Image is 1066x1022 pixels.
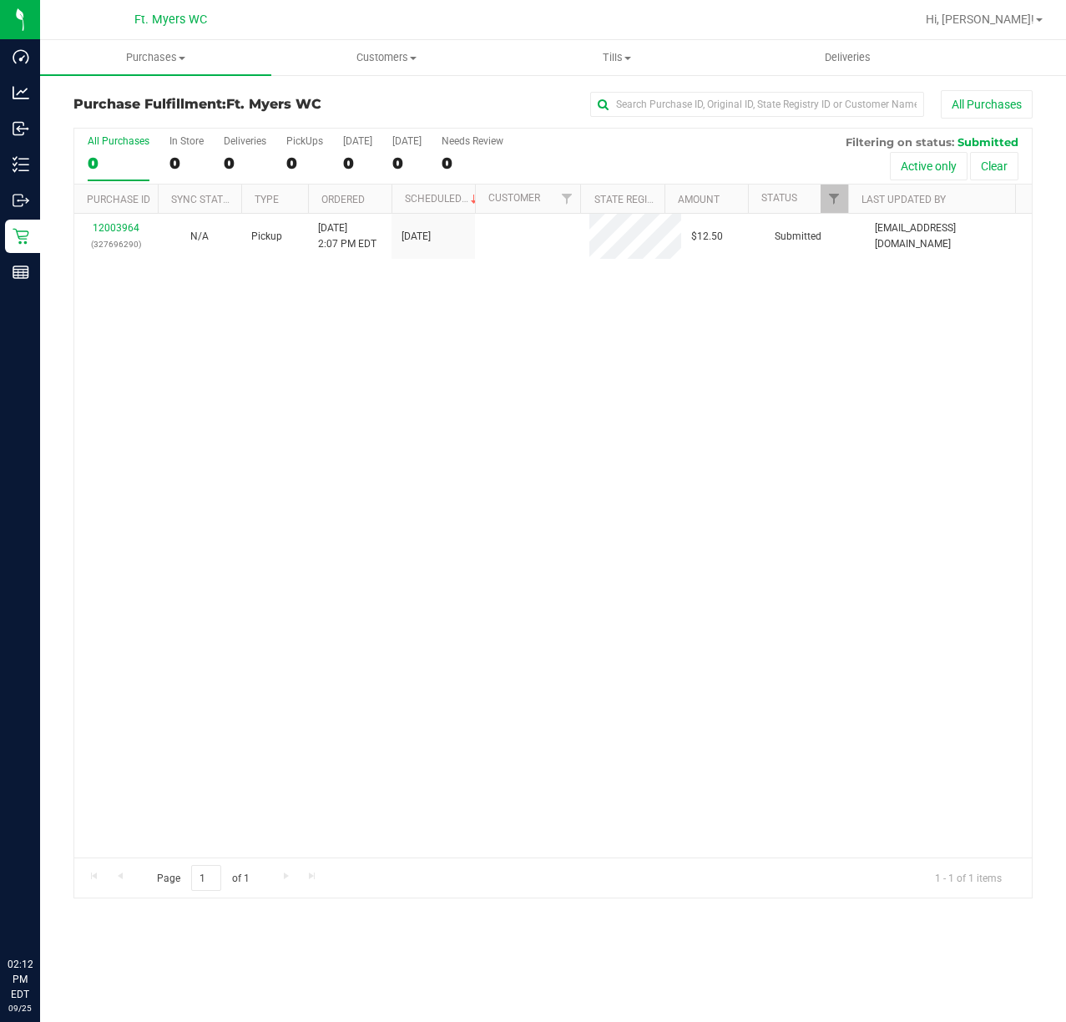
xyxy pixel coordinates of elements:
[226,96,321,112] span: Ft. Myers WC
[821,185,848,213] a: Filter
[594,194,682,205] a: State Registry ID
[13,48,29,65] inline-svg: Dashboard
[392,135,422,147] div: [DATE]
[402,229,431,245] span: [DATE]
[392,154,422,173] div: 0
[970,152,1018,180] button: Clear
[957,135,1018,149] span: Submitted
[678,194,720,205] a: Amount
[286,154,323,173] div: 0
[13,192,29,209] inline-svg: Outbound
[775,229,821,245] span: Submitted
[941,90,1033,119] button: All Purchases
[442,135,503,147] div: Needs Review
[343,135,372,147] div: [DATE]
[488,192,540,204] a: Customer
[13,84,29,101] inline-svg: Analytics
[8,957,33,1002] p: 02:12 PM EDT
[318,220,376,252] span: [DATE] 2:07 PM EDT
[590,92,924,117] input: Search Purchase ID, Original ID, State Registry ID or Customer Name...
[321,194,365,205] a: Ordered
[691,229,723,245] span: $12.50
[143,865,263,891] span: Page of 1
[271,40,503,75] a: Customers
[286,135,323,147] div: PickUps
[13,156,29,173] inline-svg: Inventory
[13,120,29,137] inline-svg: Inbound
[272,50,502,65] span: Customers
[922,865,1015,890] span: 1 - 1 of 1 items
[761,192,797,204] a: Status
[251,229,282,245] span: Pickup
[17,888,67,939] iframe: Resource center
[134,13,207,27] span: Ft. Myers WC
[405,193,481,205] a: Scheduled
[190,230,209,242] span: Not Applicable
[343,154,372,173] div: 0
[88,154,149,173] div: 0
[40,50,271,65] span: Purchases
[84,236,148,252] p: (327696290)
[169,135,204,147] div: In Store
[171,194,235,205] a: Sync Status
[802,50,893,65] span: Deliveries
[169,154,204,173] div: 0
[502,40,733,75] a: Tills
[40,40,271,75] a: Purchases
[255,194,279,205] a: Type
[875,220,1022,252] span: [EMAIL_ADDRESS][DOMAIN_NAME]
[13,264,29,281] inline-svg: Reports
[224,154,266,173] div: 0
[87,194,150,205] a: Purchase ID
[503,50,732,65] span: Tills
[861,194,946,205] a: Last Updated By
[93,222,139,234] a: 12003964
[733,40,964,75] a: Deliveries
[890,152,967,180] button: Active only
[191,865,221,891] input: 1
[88,135,149,147] div: All Purchases
[8,1002,33,1014] p: 09/25
[846,135,954,149] span: Filtering on status:
[553,185,580,213] a: Filter
[442,154,503,173] div: 0
[190,229,209,245] button: N/A
[224,135,266,147] div: Deliveries
[73,97,393,112] h3: Purchase Fulfillment:
[13,228,29,245] inline-svg: Retail
[926,13,1034,26] span: Hi, [PERSON_NAME]!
